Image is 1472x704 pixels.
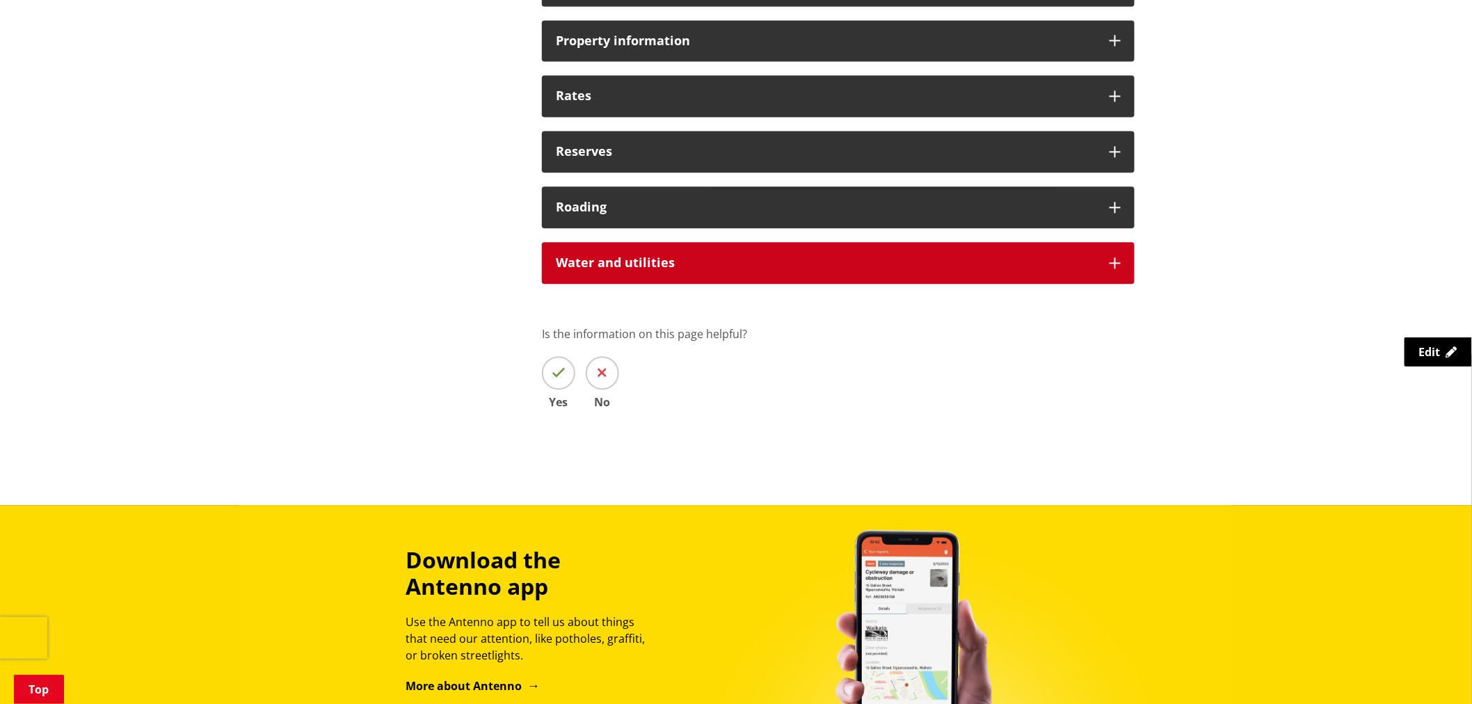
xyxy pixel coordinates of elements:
[542,397,575,408] span: Yes
[556,256,1096,270] h3: Water and utilities
[556,200,1096,214] h3: Roading
[556,145,1096,159] h3: Reserves
[556,34,1096,48] h3: Property information
[406,614,657,664] p: Use the Antenno app to tell us about things that need our attention, like potholes, graffiti, or ...
[406,678,540,694] a: More about Antenno
[586,397,619,408] span: No
[542,326,1135,342] p: Is the information on this page helpful?
[406,547,657,600] h3: Download the Antenno app
[14,675,64,704] a: Top
[1419,344,1441,360] span: Edit
[1405,337,1472,367] a: Edit
[556,89,1096,103] h3: Rates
